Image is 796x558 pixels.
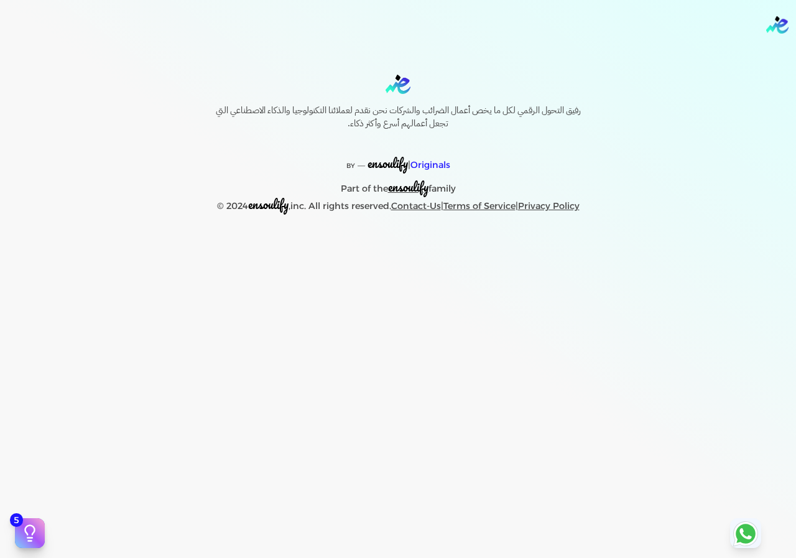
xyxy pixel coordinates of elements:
[189,141,607,174] p: |
[410,159,450,170] span: Originals
[358,159,365,167] sup: __
[346,162,355,170] span: BY
[766,16,789,34] img: logo
[10,513,23,527] span: 5
[388,177,428,197] span: ensoulify
[248,195,289,214] span: ensoulify
[518,200,580,212] a: Privacy Policy
[189,174,607,197] p: Part of the family
[189,197,607,215] p: © 2024 ,inc. All rights reserved. | |
[368,154,408,173] span: ensoulify
[391,200,441,212] a: Contact-Us
[388,183,428,194] a: ensoulify
[189,104,607,131] h6: رفيق التحول الرقمي لكل ما يخص أعمال الضرائب والشركات نحن نقدم لعملائنا التكنولوجيا والذكاء الاصطن...
[15,518,45,548] button: 5
[443,200,516,212] a: Terms of Service
[386,75,410,94] img: logo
